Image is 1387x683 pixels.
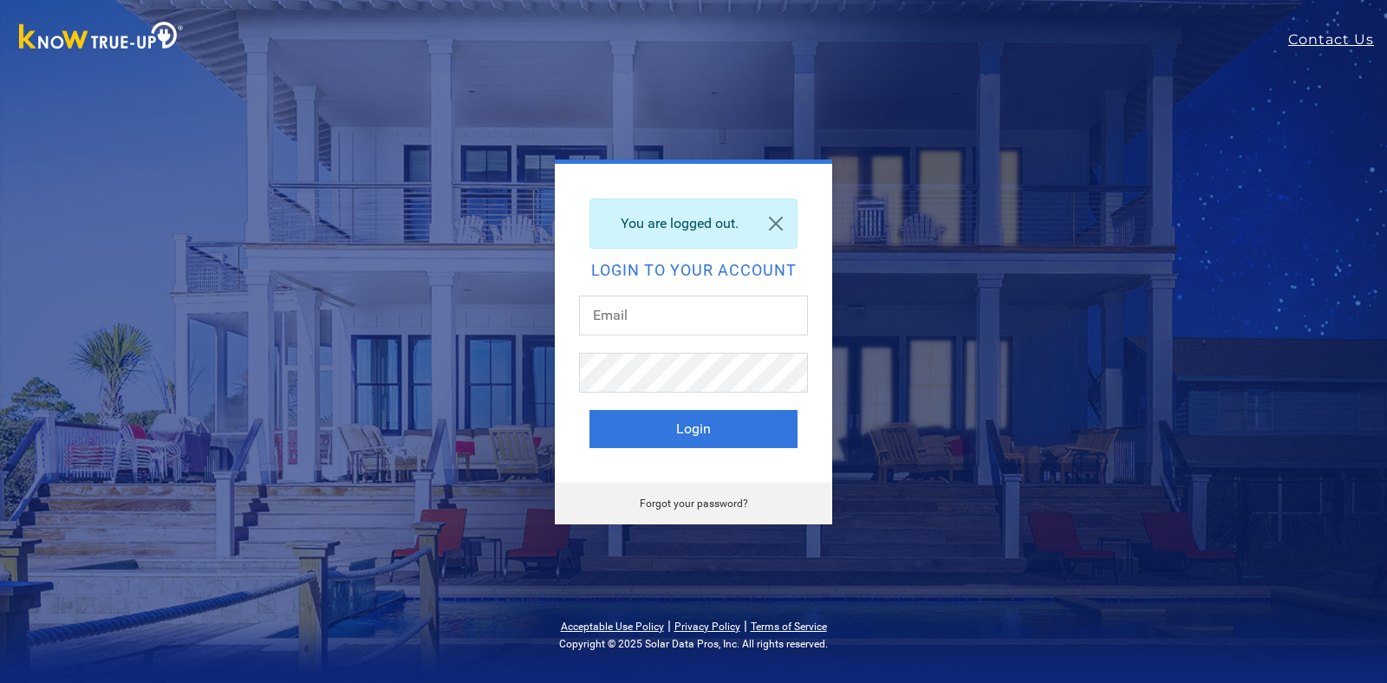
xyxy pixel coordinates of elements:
a: Acceptable Use Policy [561,621,664,633]
img: Know True-Up [10,18,192,57]
a: Forgot your password? [640,498,748,510]
input: Email [579,296,808,335]
a: Contact Us [1288,29,1387,50]
h2: Login to your account [589,263,798,278]
span: | [744,617,747,634]
a: Privacy Policy [674,621,740,633]
div: You are logged out. [589,198,798,249]
a: Terms of Service [751,621,827,633]
span: | [667,617,671,634]
button: Login [589,410,798,448]
a: Close [755,199,797,248]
